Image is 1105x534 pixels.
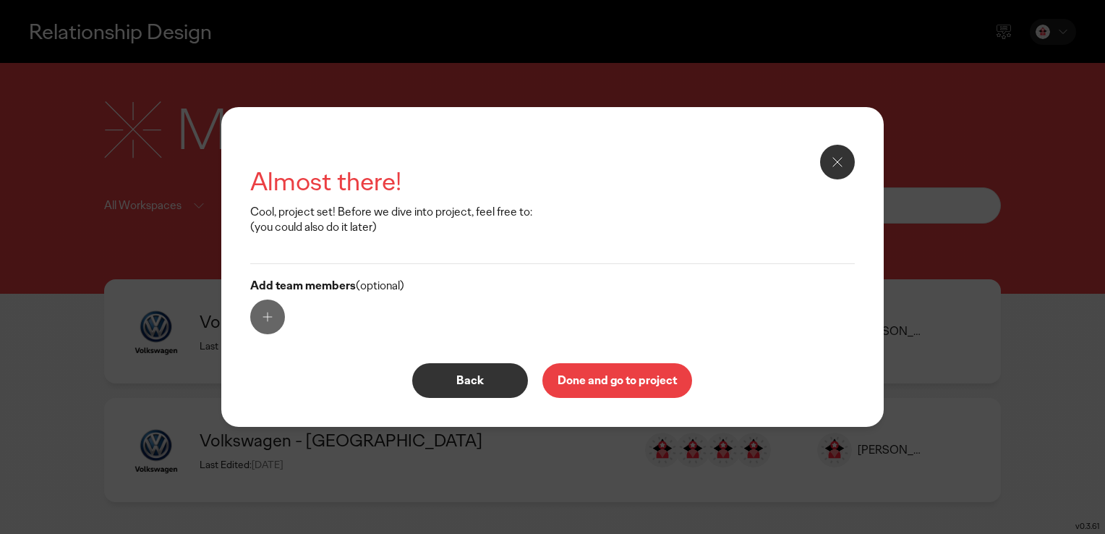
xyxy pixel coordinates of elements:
[558,375,677,386] p: Done and go to project
[250,279,856,294] p: (optional)
[427,375,513,386] p: Back
[542,363,692,398] button: Done and go to project
[250,278,356,293] b: Add team members
[412,363,528,398] button: Back
[250,165,856,199] h2: Almost there!
[250,205,539,235] p: Cool, project set! Before we dive into project, feel free to: (you could also do it later)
